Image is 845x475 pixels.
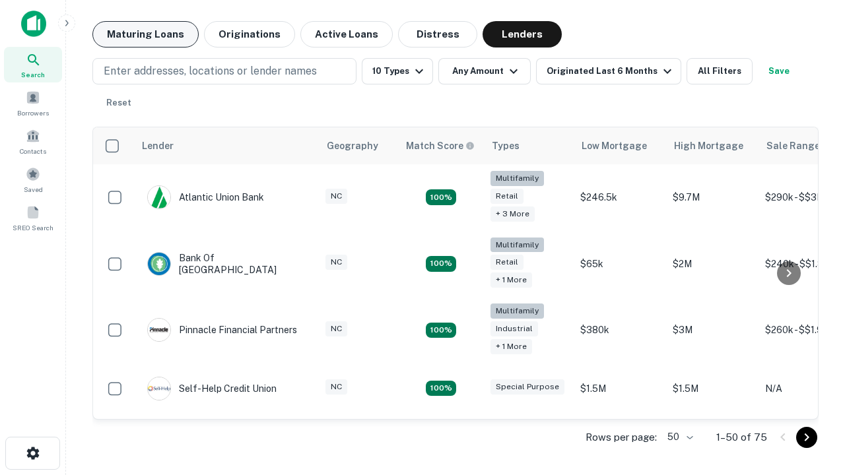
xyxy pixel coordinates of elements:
img: picture [148,186,170,208]
div: Retail [490,255,524,270]
div: + 3 more [490,206,535,222]
div: Low Mortgage [582,138,647,154]
button: Distress [398,21,477,47]
td: $246.5k [574,164,666,231]
div: Capitalize uses an advanced AI algorithm to match your search with the best lender. The match sco... [406,139,475,153]
img: capitalize-icon.png [21,11,46,37]
div: Types [492,138,520,154]
div: Multifamily [490,303,544,319]
button: Originations [204,21,295,47]
div: Matching Properties: 13, hasApolloMatch: undefined [426,323,456,338]
th: Lender [134,127,319,164]
button: Lenders [483,21,562,47]
div: Matching Properties: 10, hasApolloMatch: undefined [426,189,456,205]
div: Geography [327,138,378,154]
button: Save your search to get updates of matches that match your search criteria. [758,58,800,84]
button: Originated Last 6 Months [536,58,681,84]
span: Borrowers [17,108,49,118]
img: picture [148,377,170,400]
th: Geography [319,127,398,164]
iframe: Chat Widget [779,369,845,433]
td: $9.7M [666,164,759,231]
td: $2M [666,231,759,298]
div: + 1 more [490,339,532,354]
div: Lender [142,138,174,154]
a: Saved [4,162,62,197]
button: Go to next page [796,427,817,448]
div: NC [325,255,347,270]
button: Any Amount [438,58,531,84]
div: 50 [662,427,695,447]
h6: Match Score [406,139,472,153]
th: Low Mortgage [574,127,666,164]
th: Types [484,127,574,164]
div: Originated Last 6 Months [547,63,675,79]
div: Retail [490,189,524,204]
td: $380k [574,297,666,364]
div: Matching Properties: 17, hasApolloMatch: undefined [426,256,456,272]
span: Saved [24,184,43,195]
div: Industrial [490,321,538,336]
a: Search [4,47,62,82]
p: Rows per page: [586,429,657,445]
span: Contacts [20,146,46,156]
div: Atlantic Union Bank [147,185,264,209]
p: 1–50 of 75 [716,429,767,445]
th: High Mortgage [666,127,759,164]
div: Bank Of [GEOGRAPHIC_DATA] [147,252,306,276]
img: picture [148,319,170,341]
button: Enter addresses, locations or lender names [92,58,356,84]
img: picture [148,253,170,275]
div: Special Purpose [490,379,564,395]
span: SREO Search [13,222,53,233]
td: $1.5M [574,364,666,414]
div: Matching Properties: 11, hasApolloMatch: undefined [426,381,456,396]
span: Search [21,69,45,80]
div: NC [325,321,347,336]
div: Sale Range [766,138,820,154]
div: High Mortgage [674,138,743,154]
td: $3M [666,297,759,364]
div: Pinnacle Financial Partners [147,318,297,342]
a: SREO Search [4,200,62,236]
td: $65k [574,231,666,298]
div: + 1 more [490,272,532,288]
button: Reset [98,90,140,116]
div: NC [325,379,347,395]
p: Enter addresses, locations or lender names [104,63,317,79]
button: All Filters [687,58,753,84]
div: Self-help Credit Union [147,377,277,400]
a: Contacts [4,123,62,159]
a: Borrowers [4,85,62,121]
div: Multifamily [490,171,544,186]
td: $1.5M [666,364,759,414]
th: Capitalize uses an advanced AI algorithm to match your search with the best lender. The match sco... [398,127,484,164]
div: Multifamily [490,237,544,253]
button: Active Loans [300,21,393,47]
button: 10 Types [362,58,433,84]
div: NC [325,189,347,204]
button: Maturing Loans [92,21,199,47]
